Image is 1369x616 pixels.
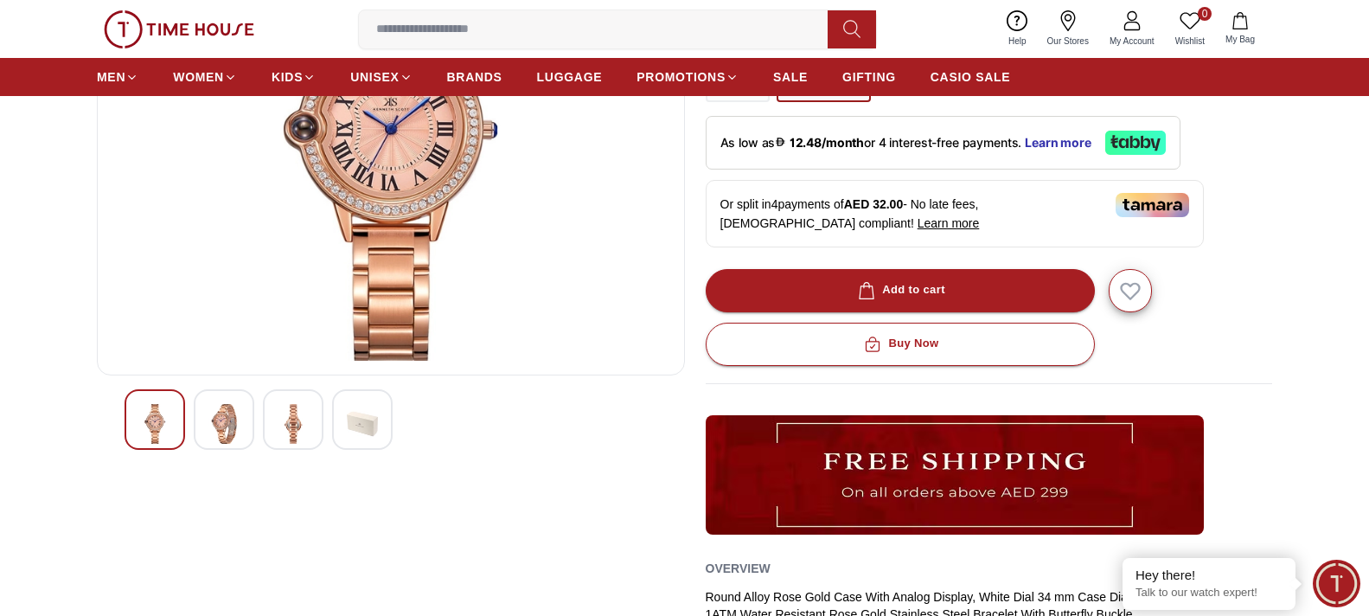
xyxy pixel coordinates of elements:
[1219,33,1262,46] span: My Bag
[1215,9,1265,49] button: My Bag
[842,61,896,93] a: GIFTING
[173,68,224,86] span: WOMEN
[706,415,1204,535] img: ...
[1198,7,1212,21] span: 0
[447,68,502,86] span: BRANDS
[208,404,240,444] img: Kenneth Scott Women's Analog White Dial Watch - K22530-KBKW
[104,10,254,48] img: ...
[1136,567,1283,584] div: Hey there!
[97,68,125,86] span: MEN
[773,61,808,93] a: SALE
[706,555,771,581] h2: Overview
[706,180,1204,247] div: Or split in 4 payments of - No late fees, [DEMOGRAPHIC_DATA] compliant!
[706,269,1095,312] button: Add to cart
[1040,35,1096,48] span: Our Stores
[854,280,945,300] div: Add to cart
[918,216,980,230] span: Learn more
[1313,560,1360,607] div: Chat Widget
[1136,586,1283,600] p: Talk to our watch expert!
[537,61,603,93] a: LUGGAGE
[1165,7,1215,51] a: 0Wishlist
[272,61,316,93] a: KIDS
[347,404,378,444] img: Kenneth Scott Women's Analog White Dial Watch - K22530-KBKW
[860,334,938,354] div: Buy Now
[637,68,726,86] span: PROMOTIONS
[350,61,412,93] a: UNISEX
[173,61,237,93] a: WOMEN
[1168,35,1212,48] span: Wishlist
[1037,7,1099,51] a: Our Stores
[842,68,896,86] span: GIFTING
[97,61,138,93] a: MEN
[931,61,1011,93] a: CASIO SALE
[773,68,808,86] span: SALE
[278,404,309,444] img: Kenneth Scott Women's Analog White Dial Watch - K22530-KBKW
[706,323,1095,366] button: Buy Now
[1116,193,1189,217] img: Tamara
[1103,35,1161,48] span: My Account
[447,61,502,93] a: BRANDS
[998,7,1037,51] a: Help
[844,197,903,211] span: AED 32.00
[637,61,739,93] a: PROMOTIONS
[931,68,1011,86] span: CASIO SALE
[350,68,399,86] span: UNISEX
[139,404,170,444] img: Kenneth Scott Women's Analog White Dial Watch - K22530-KBKW
[537,68,603,86] span: LUGGAGE
[1001,35,1033,48] span: Help
[272,68,303,86] span: KIDS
